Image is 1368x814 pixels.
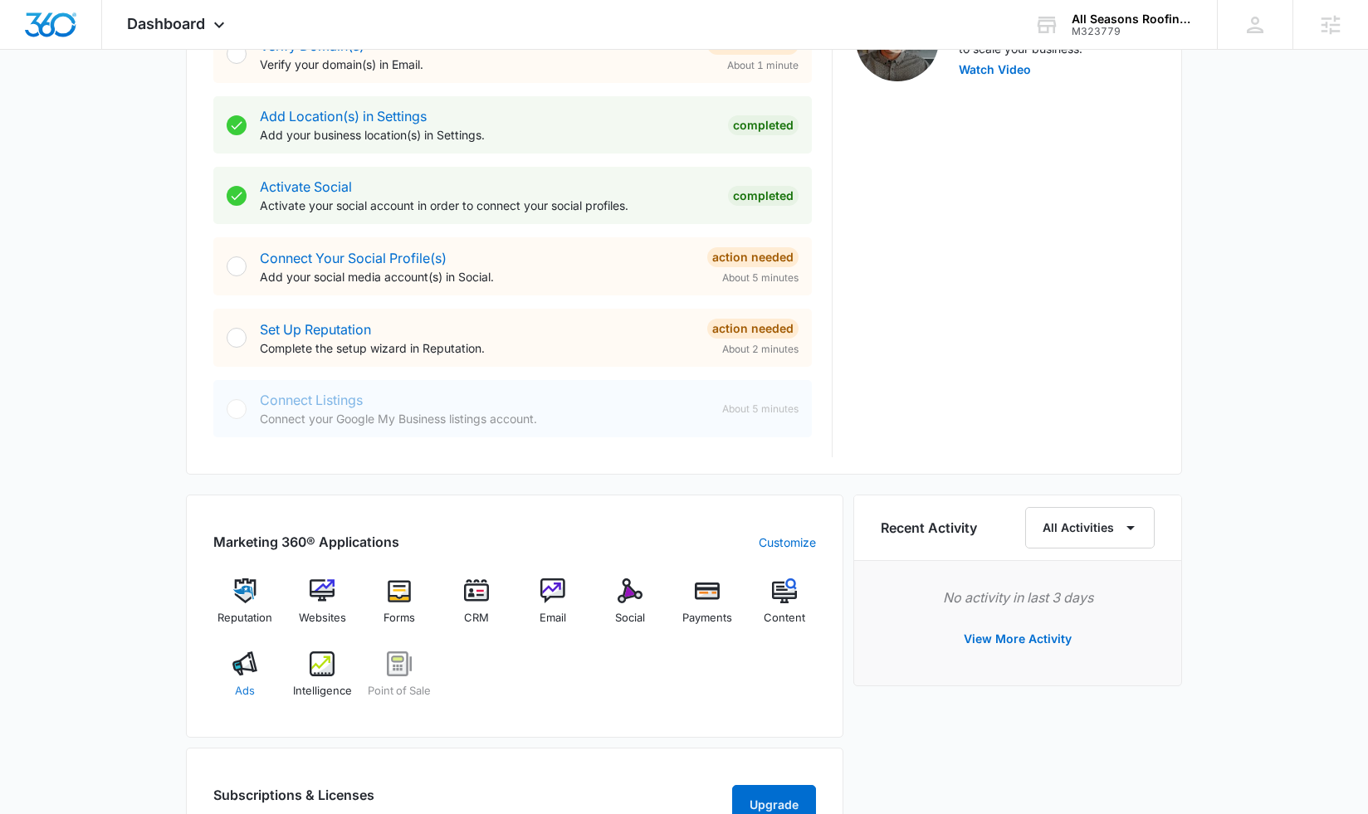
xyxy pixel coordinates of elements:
[260,410,709,427] p: Connect your Google My Business listings account.
[213,578,277,638] a: Reputation
[727,58,799,73] span: About 1 minute
[260,178,352,195] a: Activate Social
[260,56,694,73] p: Verify your domain(s) in Email.
[521,578,585,638] a: Email
[444,578,508,638] a: CRM
[1072,12,1193,26] div: account name
[947,619,1088,659] button: View More Activity
[728,186,799,206] div: Completed
[260,197,715,214] p: Activate your social account in order to connect your social profiles.
[598,578,662,638] a: Social
[676,578,740,638] a: Payments
[213,651,277,711] a: Ads
[707,247,799,267] div: Action Needed
[759,534,816,551] a: Customize
[464,610,489,626] span: CRM
[1072,26,1193,37] div: account id
[213,532,399,552] h2: Marketing 360® Applications
[260,108,427,124] a: Add Location(s) in Settings
[127,15,205,32] span: Dashboard
[881,518,977,538] h6: Recent Activity
[368,651,432,711] a: Point of Sale
[707,319,799,339] div: Action Needed
[260,321,371,338] a: Set Up Reputation
[217,610,272,626] span: Reputation
[291,651,354,711] a: Intelligence
[615,610,645,626] span: Social
[368,578,432,638] a: Forms
[540,610,566,626] span: Email
[881,587,1155,607] p: No activity in last 3 days
[384,610,415,626] span: Forms
[728,115,799,135] div: Completed
[235,683,255,699] span: Ads
[682,610,732,626] span: Payments
[260,126,715,144] p: Add your business location(s) in Settings.
[368,683,431,699] span: Point of Sale
[722,271,799,285] span: About 5 minutes
[260,37,364,54] a: Verify Domain(s)
[299,610,346,626] span: Websites
[260,339,694,357] p: Complete the setup wizard in Reputation.
[722,402,799,417] span: About 5 minutes
[291,578,354,638] a: Websites
[1025,507,1155,548] button: All Activities
[722,342,799,357] span: About 2 minutes
[959,64,1031,76] button: Watch Video
[764,610,805,626] span: Content
[260,268,694,285] p: Add your social media account(s) in Social.
[260,250,447,266] a: Connect Your Social Profile(s)
[293,683,352,699] span: Intelligence
[752,578,816,638] a: Content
